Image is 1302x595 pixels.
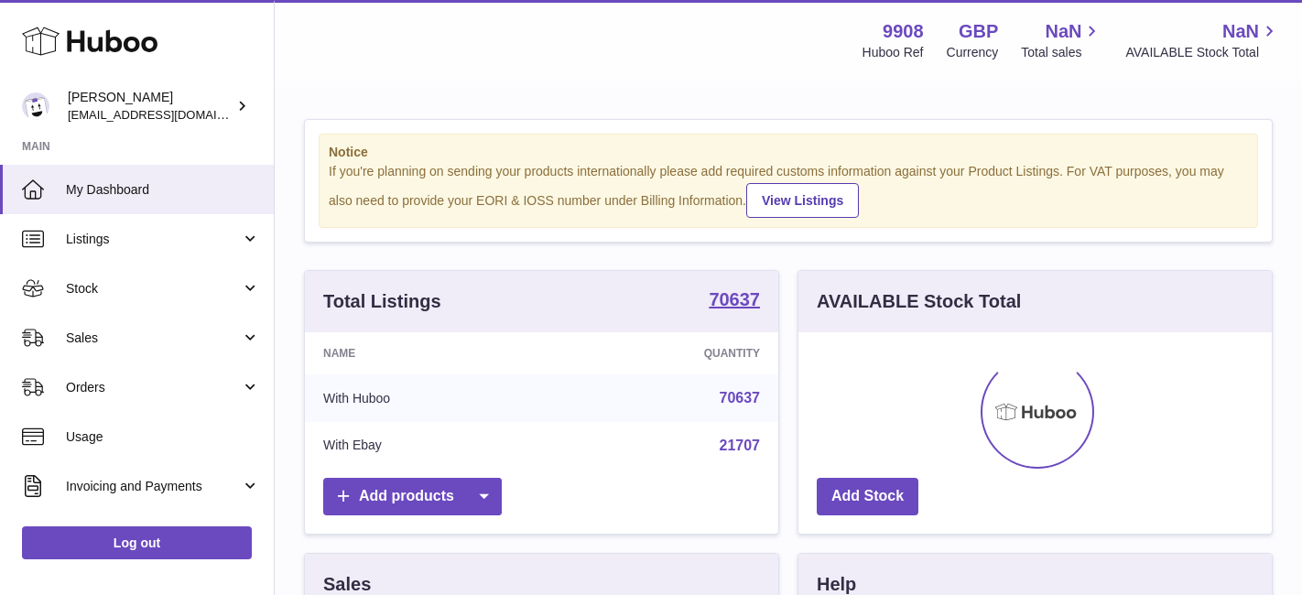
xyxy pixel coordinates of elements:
a: Add Stock [817,478,918,515]
strong: GBP [959,19,998,44]
a: 70637 [720,390,761,406]
span: Usage [66,428,260,446]
th: Name [305,332,555,374]
a: Add products [323,478,502,515]
div: Huboo Ref [863,44,924,61]
a: NaN Total sales [1021,19,1102,61]
span: Stock [66,280,241,297]
strong: Notice [329,144,1248,161]
span: Sales [66,330,241,347]
span: Listings [66,231,241,248]
td: With Huboo [305,374,555,422]
a: NaN AVAILABLE Stock Total [1125,19,1280,61]
span: Orders [66,379,241,396]
span: [EMAIL_ADDRESS][DOMAIN_NAME] [68,107,269,122]
th: Quantity [555,332,778,374]
h3: AVAILABLE Stock Total [817,289,1021,314]
a: Log out [22,526,252,559]
span: NaN [1045,19,1081,44]
span: Total sales [1021,44,1102,61]
div: Currency [947,44,999,61]
img: internalAdmin-9908@internal.huboo.com [22,92,49,120]
a: 70637 [709,290,760,312]
strong: 9908 [883,19,924,44]
a: 21707 [720,438,761,453]
strong: 70637 [709,290,760,308]
span: My Dashboard [66,181,260,199]
span: NaN [1222,19,1259,44]
h3: Total Listings [323,289,441,314]
div: If you're planning on sending your products internationally please add required customs informati... [329,163,1248,218]
div: [PERSON_NAME] [68,89,233,124]
span: Invoicing and Payments [66,478,241,495]
td: With Ebay [305,422,555,470]
a: View Listings [746,183,859,218]
span: AVAILABLE Stock Total [1125,44,1280,61]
